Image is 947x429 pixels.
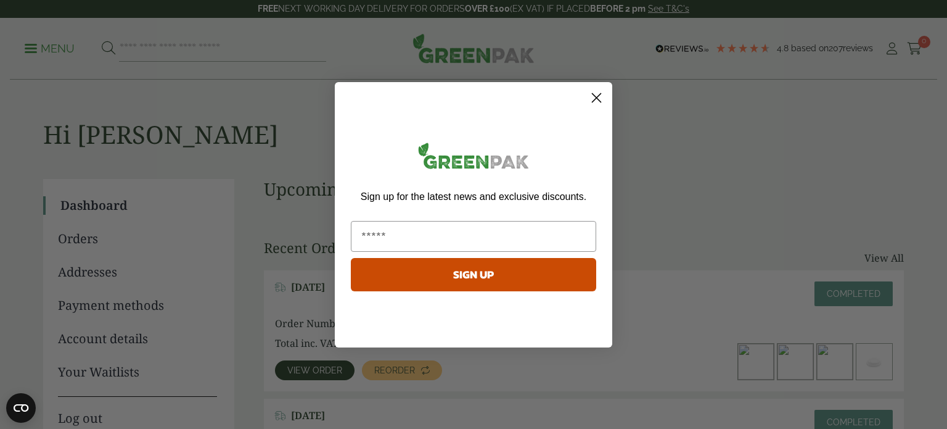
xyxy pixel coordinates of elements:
[586,87,607,109] button: Close dialog
[351,258,596,291] button: SIGN UP
[351,138,596,179] img: greenpak_logo
[361,191,586,202] span: Sign up for the latest news and exclusive discounts.
[6,393,36,423] button: Open CMP widget
[351,221,596,252] input: Email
